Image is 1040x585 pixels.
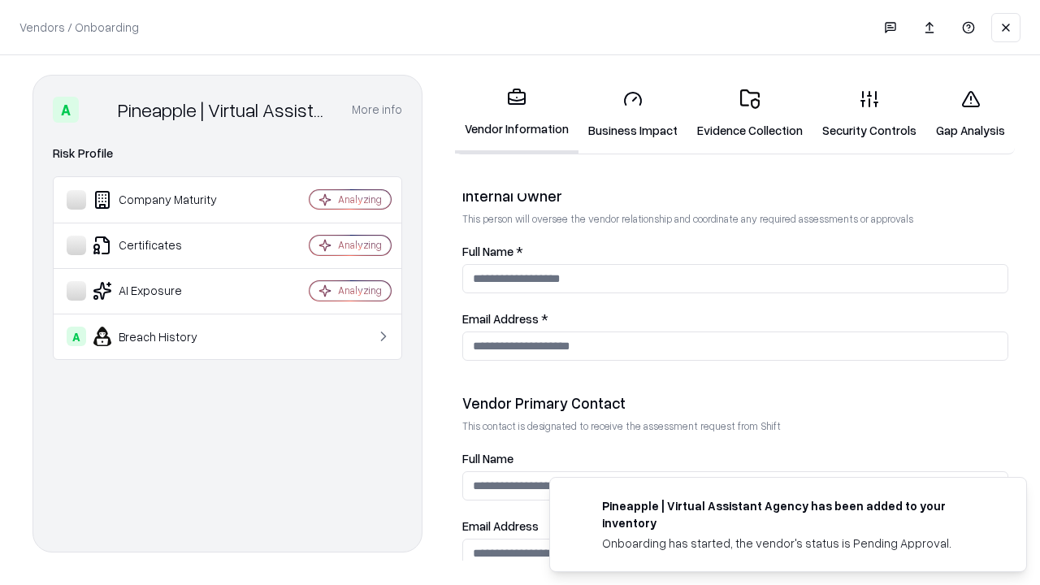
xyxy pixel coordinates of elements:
[53,144,402,163] div: Risk Profile
[67,327,86,346] div: A
[118,97,332,123] div: Pineapple | Virtual Assistant Agency
[67,190,261,210] div: Company Maturity
[462,520,1008,532] label: Email Address
[338,238,382,252] div: Analyzing
[338,193,382,206] div: Analyzing
[602,535,987,552] div: Onboarding has started, the vendor's status is Pending Approval.
[462,245,1008,258] label: Full Name *
[462,313,1008,325] label: Email Address *
[462,419,1008,433] p: This contact is designated to receive the assessment request from Shift
[53,97,79,123] div: A
[462,453,1008,465] label: Full Name
[352,95,402,124] button: More info
[602,497,987,531] div: Pineapple | Virtual Assistant Agency has been added to your inventory
[687,76,812,152] a: Evidence Collection
[19,19,139,36] p: Vendors / Onboarding
[578,76,687,152] a: Business Impact
[462,393,1008,413] div: Vendor Primary Contact
[455,75,578,154] a: Vendor Information
[570,497,589,517] img: trypineapple.com
[462,212,1008,226] p: This person will oversee the vendor relationship and coordinate any required assessments or appro...
[67,281,261,301] div: AI Exposure
[462,186,1008,206] div: Internal Owner
[67,327,261,346] div: Breach History
[338,284,382,297] div: Analyzing
[812,76,926,152] a: Security Controls
[85,97,111,123] img: Pineapple | Virtual Assistant Agency
[67,236,261,255] div: Certificates
[926,76,1015,152] a: Gap Analysis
